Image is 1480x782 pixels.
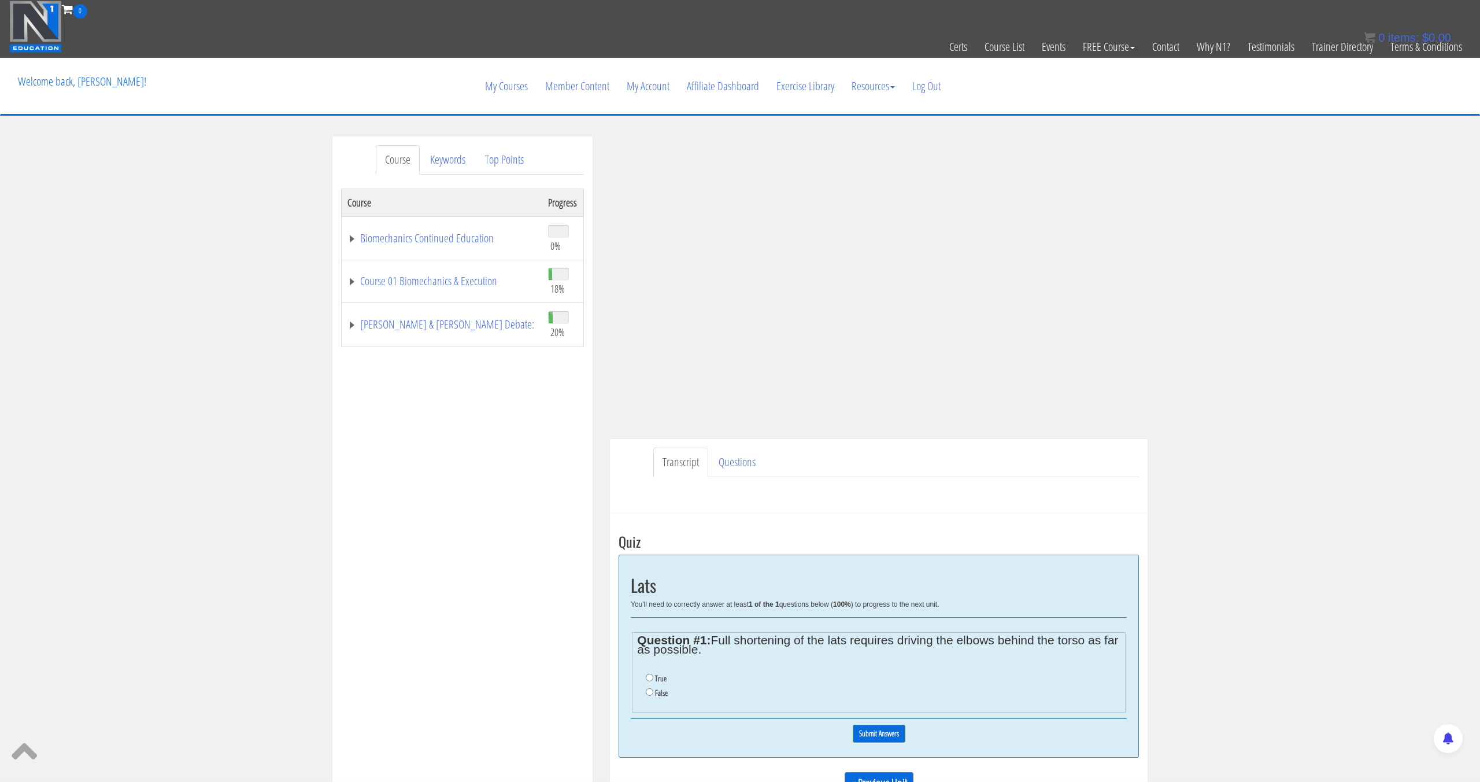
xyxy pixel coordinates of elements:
a: FREE Course [1074,19,1144,75]
b: 100% [833,600,851,608]
label: False [655,688,668,698]
a: Affiliate Dashboard [678,58,768,114]
a: Resources [843,58,904,114]
a: Contact [1144,19,1188,75]
span: $ [1422,31,1429,44]
a: Keywords [421,145,475,175]
strong: Question #1: [637,633,711,647]
th: Progress [542,189,583,216]
h3: Quiz [619,534,1139,549]
span: items: [1388,31,1419,44]
div: You'll need to correctly answer at least questions below ( ) to progress to the next unit. [631,600,1127,608]
h2: Lats [631,576,1127,595]
a: My Account [618,58,678,114]
span: 0 [73,4,87,19]
a: Top Points [476,145,533,175]
a: Biomechanics Continued Education [347,233,536,244]
span: 20% [550,326,565,338]
a: My Courses [476,58,536,114]
a: Course 01 Biomechanics & Execution [347,275,536,287]
a: Transcript [653,448,708,477]
a: 0 items: $0.00 [1364,31,1451,44]
a: Why N1? [1188,19,1239,75]
span: 18% [550,282,565,295]
bdi: 0.00 [1422,31,1451,44]
a: 0 [62,1,87,17]
a: Trainer Directory [1303,19,1382,75]
legend: Full shortening of the lats requires driving the elbows behind the torso as far as possible. [637,636,1120,654]
a: Questions [709,448,765,477]
a: [PERSON_NAME] & [PERSON_NAME] Debate: [347,319,536,330]
img: n1-education [9,1,62,53]
a: Terms & Conditions [1382,19,1471,75]
a: Member Content [536,58,618,114]
span: 0 [1378,31,1385,44]
label: True [655,674,667,683]
p: Welcome back, [PERSON_NAME]! [9,58,155,105]
input: Submit Answers [853,725,905,743]
a: Course [376,145,420,175]
img: icon11.png [1364,32,1375,43]
a: Events [1033,19,1074,75]
a: Testimonials [1239,19,1303,75]
a: Certs [941,19,976,75]
th: Course [342,189,543,216]
a: Course List [976,19,1033,75]
span: 0% [550,239,561,252]
a: Log Out [904,58,949,114]
b: 1 of the 1 [749,600,779,608]
a: Exercise Library [768,58,843,114]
